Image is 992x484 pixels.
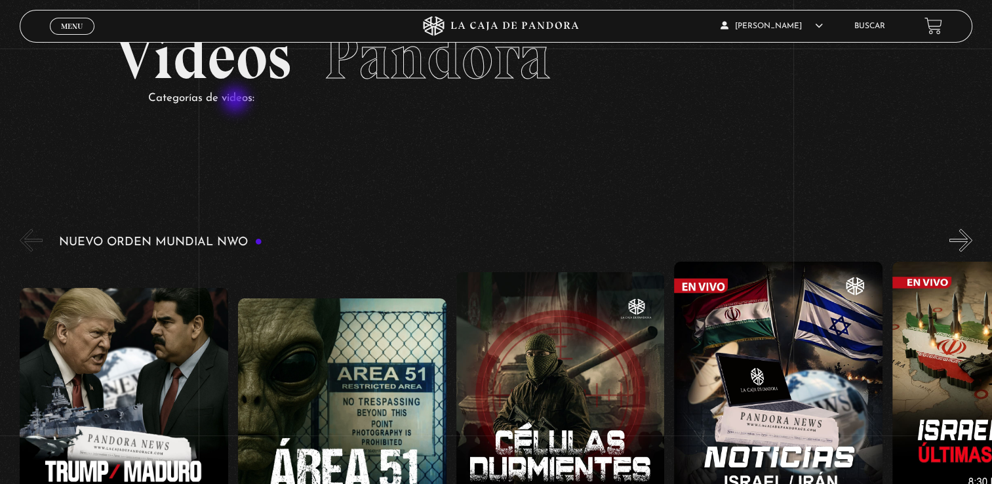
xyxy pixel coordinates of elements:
span: [PERSON_NAME] [721,22,823,30]
span: Cerrar [56,33,87,43]
p: Categorías de videos: [148,89,877,109]
button: Next [949,229,972,252]
a: Buscar [854,22,885,30]
a: View your shopping cart [924,17,942,35]
span: Pandora [324,20,551,94]
h2: Videos [115,26,877,89]
span: Menu [61,22,83,30]
button: Previous [20,229,43,252]
h3: Nuevo Orden Mundial NWO [59,236,262,249]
